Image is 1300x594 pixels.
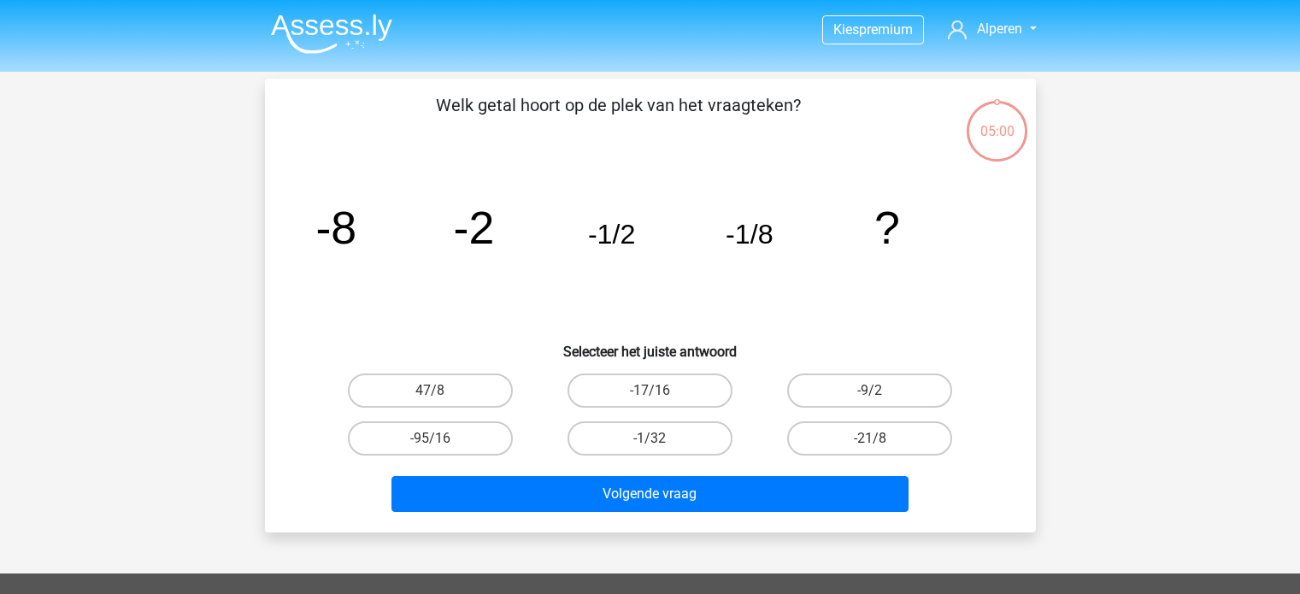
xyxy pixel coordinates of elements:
tspan: -8 [315,202,356,253]
a: Kiespremium [823,18,923,41]
label: -17/16 [568,373,732,408]
label: -95/16 [348,421,513,456]
tspan: -2 [453,202,494,253]
tspan: ? [874,202,900,253]
tspan: -1/8 [726,219,774,250]
label: -1/32 [568,421,732,456]
tspan: -1/2 [587,219,635,250]
a: Alperen [941,19,1043,39]
label: -21/8 [787,421,952,456]
div: 05:00 [965,99,1029,142]
button: Volgende vraag [391,476,909,512]
p: Welk getal hoort op de plek van het vraagteken? [292,92,944,144]
span: Alperen [977,21,1022,37]
img: Assessly [271,14,392,54]
label: 47/8 [348,373,513,408]
label: -9/2 [787,373,952,408]
span: Kies [833,21,859,38]
h6: Selecteer het juiste antwoord [292,330,1009,360]
span: premium [859,21,913,38]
